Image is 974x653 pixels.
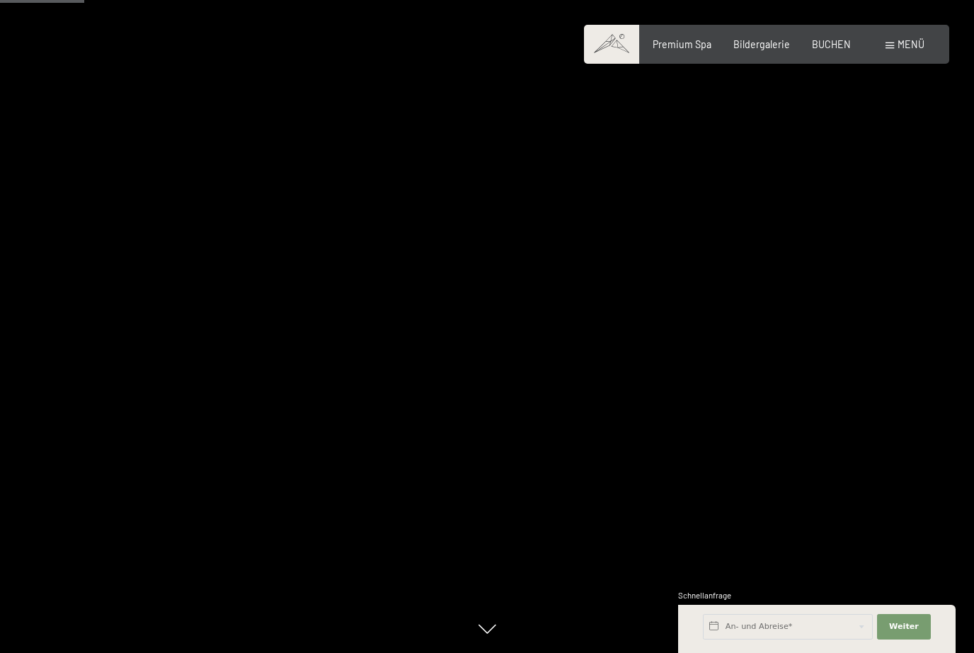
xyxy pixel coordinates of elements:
span: Menü [898,38,924,50]
a: Bildergalerie [733,38,790,50]
span: Weiter [889,621,919,632]
a: Premium Spa [653,38,711,50]
span: Schnellanfrage [678,591,731,600]
button: Weiter [877,614,931,640]
a: BUCHEN [812,38,851,50]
